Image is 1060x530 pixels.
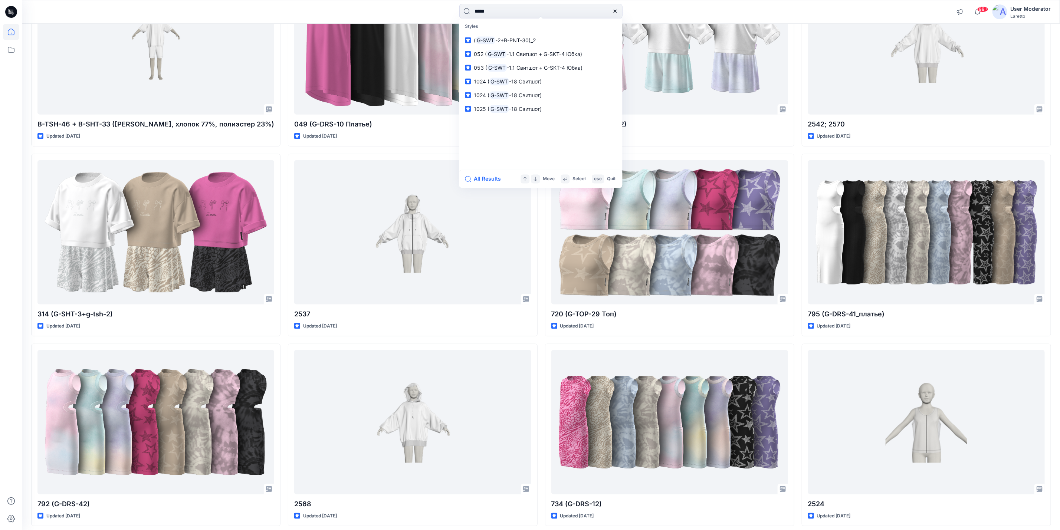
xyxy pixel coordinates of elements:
p: Quit [607,175,616,183]
p: Updated [DATE] [46,132,80,140]
p: Updated [DATE] [817,322,851,330]
p: 2542; 2570 [808,119,1045,129]
span: 99+ [977,6,988,12]
p: 2568 [294,499,531,509]
button: All Results [465,175,506,184]
p: Updated [DATE] [303,512,337,520]
p: esc [594,175,602,183]
p: 720 (G-TOP-29 Топ) [551,309,788,319]
p: 795 (G-DRS-41_платье) [808,309,1045,319]
p: B-TSH-46 + B-SHT-33 ([PERSON_NAME], хлопок 77%, полиэстер 23%) [37,119,274,129]
a: (G-SWT-2+B-PNT-30)_2 [461,33,621,47]
p: Updated [DATE] [817,512,851,520]
span: -2+B-PNT-30)_2 [495,37,536,43]
p: Updated [DATE] [817,132,851,140]
mark: G-SWT [488,63,507,72]
a: 2524 [808,350,1045,494]
p: 734 (G-DRS-12) [551,499,788,509]
span: -1.1 Свитшот + G-SKT-4 Юбка) [506,51,582,57]
span: -18 Свитшот) [509,78,542,85]
a: 734 (G-DRS-12) [551,350,788,494]
span: 1025 ( [474,106,490,112]
p: 327 (G-SHT-3+g-tsh-2) [551,119,788,129]
a: 052 (G-SWT-1.1 Свитшот + G-SKT-4 Юбка) [461,47,621,61]
div: User Moderator [1010,4,1051,13]
p: 049 (G-DRS-10 Платье) [294,119,531,129]
p: Updated [DATE] [303,132,337,140]
span: ( [474,37,476,43]
mark: G-SWT [487,50,507,58]
span: 053 ( [474,65,488,71]
mark: G-SWT [490,105,509,113]
mark: G-SWT [476,36,496,45]
a: 720 (G-TOP-29 Топ) [551,160,788,304]
p: Move [543,175,555,183]
a: 1024 (G-SWT-18 Свитшот) [461,88,621,102]
mark: G-SWT [490,91,509,99]
a: 795 (G-DRS-41_платье) [808,160,1045,304]
span: -18 Свитшот) [509,92,542,98]
p: 2537 [294,309,531,319]
span: -1.1 Свитшот + G-SKT-4 Юбка) [507,65,582,71]
img: avatar [992,4,1007,19]
a: 1025 (G-SWT-18 Свитшот) [461,102,621,116]
span: 052 ( [474,51,487,57]
p: 314 (G-SHT-3+g-tsh-2) [37,309,274,319]
mark: G-SWT [490,77,509,86]
p: Select [573,175,586,183]
a: 1024 (G-SWT-18 Свитшот) [461,75,621,88]
p: Updated [DATE] [46,322,80,330]
p: 792 (G-DRS-42) [37,499,274,509]
a: 2568 [294,350,531,494]
div: Laretto [1010,13,1051,19]
span: 1024 ( [474,92,490,98]
a: 2537 [294,160,531,304]
p: 2524 [808,499,1045,509]
span: -18 Свитшот) [509,106,542,112]
a: 053 (G-SWT-1.1 Свитшот + G-SKT-4 Юбка) [461,61,621,75]
p: Updated [DATE] [560,512,594,520]
p: Updated [DATE] [560,322,594,330]
a: 792 (G-DRS-42) [37,350,274,494]
p: Updated [DATE] [46,512,80,520]
span: 1024 ( [474,78,490,85]
p: Styles [461,20,621,34]
a: 314 (G-SHT-3+g-tsh-2) [37,160,274,304]
p: Updated [DATE] [303,322,337,330]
